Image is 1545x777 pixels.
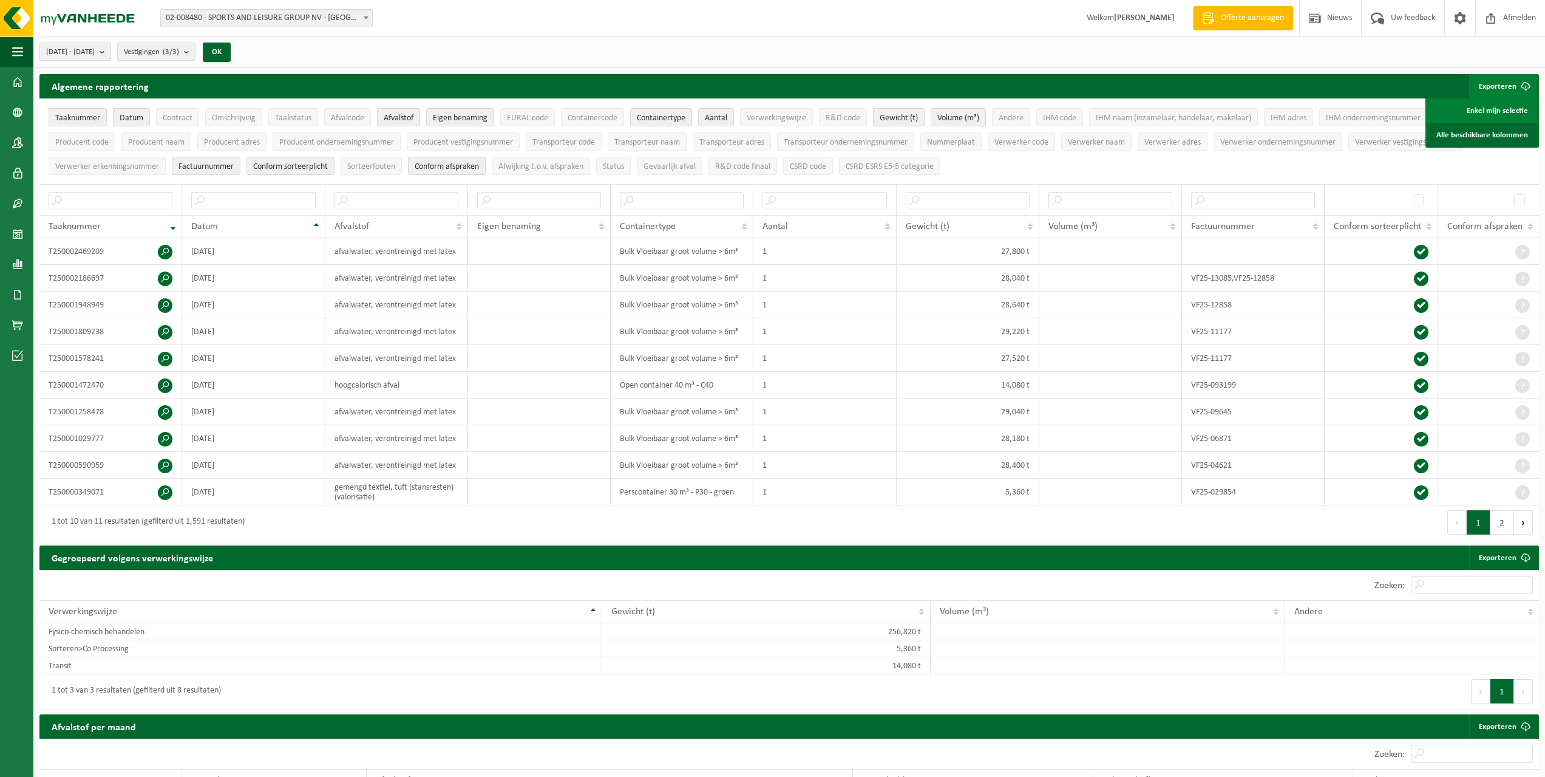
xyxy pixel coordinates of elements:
td: T250002469209 [39,238,182,265]
span: Verwerkingswijze [49,607,117,617]
td: afvalwater, verontreinigd met latex [325,452,468,479]
td: 28,400 t [897,452,1039,479]
td: Bulk Vloeibaar groot volume > 6m³ [611,318,753,345]
button: AfvalcodeAfvalcode: Activate to sort [324,108,371,126]
span: Sorteerfouten [347,162,395,171]
span: Producent code [55,138,109,147]
span: Andere [1294,607,1323,617]
td: VF25-06871 [1182,425,1325,452]
td: VF25-12858 [1182,292,1325,318]
td: 1 [753,425,896,452]
button: Gevaarlijk afval : Activate to sort [637,157,702,175]
span: Producent ondernemingsnummer [279,138,394,147]
span: Gewicht (t) [880,114,918,123]
count: (3/3) [163,48,179,56]
span: Volume (m³) [1048,222,1098,231]
td: 1 [753,479,896,505]
td: 1 [753,345,896,372]
td: afvalwater, verontreinigd met latex [325,265,468,292]
button: Previous [1471,679,1490,703]
button: TaaknummerTaaknummer: Activate to remove sorting [49,108,107,126]
button: IHM codeIHM code: Activate to sort [1036,108,1083,126]
td: 1 [753,318,896,345]
span: R&D code finaal [715,162,770,171]
button: TaakstatusTaakstatus: Activate to sort [268,108,318,126]
button: Verwerker adresVerwerker adres: Activate to sort [1138,132,1207,151]
button: Previous [1447,510,1467,535]
td: afvalwater, verontreinigd met latex [325,318,468,345]
span: Datum [120,114,143,123]
td: Sorteren>Co Processing [39,640,602,657]
button: 2 [1490,510,1514,535]
td: VF25-029854 [1182,479,1325,505]
span: Factuurnummer [178,162,234,171]
span: Contract [163,114,192,123]
button: CSRD ESRS E5-5 categorieCSRD ESRS E5-5 categorie: Activate to sort [839,157,940,175]
span: Afvalcode [331,114,364,123]
td: T250002186697 [39,265,182,292]
label: Zoeken: [1374,750,1405,759]
td: Fysico-chemisch behandelen [39,623,602,640]
td: 5,360 t [897,479,1039,505]
button: ContractContract: Activate to sort [156,108,199,126]
button: 1 [1467,510,1490,535]
button: NummerplaatNummerplaat: Activate to sort [920,132,982,151]
td: T250001472470 [39,372,182,399]
td: [DATE] [182,399,325,425]
td: [DATE] [182,425,325,452]
td: T250000590959 [39,452,182,479]
td: VF25-04621 [1182,452,1325,479]
td: afvalwater, verontreinigd met latex [325,399,468,425]
button: Producent naamProducent naam: Activate to sort [121,132,191,151]
span: EURAL code [507,114,548,123]
span: Verwerker code [994,138,1048,147]
td: 27,800 t [897,238,1039,265]
td: Bulk Vloeibaar groot volume > 6m³ [611,238,753,265]
button: Producent adresProducent adres: Activate to sort [197,132,267,151]
span: Omschrijving [212,114,256,123]
span: Aantal [762,222,788,231]
span: Status [603,162,624,171]
span: Verwerker erkenningsnummer [55,162,159,171]
td: 256,820 t [602,623,931,640]
button: 1 [1490,679,1514,703]
span: Taakstatus [275,114,311,123]
td: afvalwater, verontreinigd met latex [325,292,468,318]
button: Conform afspraken : Activate to sort [408,157,486,175]
td: VF25-093199 [1182,372,1325,399]
td: VF25-09645 [1182,399,1325,425]
div: 1 tot 10 van 11 resultaten (gefilterd uit 1,591 resultaten) [46,512,245,533]
td: Transit [39,657,602,674]
button: Verwerker codeVerwerker code: Activate to sort [988,132,1055,151]
button: OK [203,43,231,62]
button: Verwerker vestigingsnummerVerwerker vestigingsnummer: Activate to sort [1348,132,1462,151]
td: 14,080 t [897,372,1039,399]
button: R&D codeR&amp;D code: Activate to sort [819,108,867,126]
button: Eigen benamingEigen benaming: Activate to sort [426,108,494,126]
td: 28,040 t [897,265,1039,292]
span: Gewicht (t) [906,222,949,231]
span: Transporteur adres [699,138,764,147]
td: Bulk Vloeibaar groot volume > 6m³ [611,345,753,372]
td: T250001029777 [39,425,182,452]
span: IHM adres [1271,114,1306,123]
button: SorteerfoutenSorteerfouten: Activate to sort [341,157,402,175]
span: CSRD ESRS E5-5 categorie [846,162,934,171]
span: Nummerplaat [927,138,975,147]
a: Exporteren [1469,714,1538,739]
button: Verwerker ondernemingsnummerVerwerker ondernemingsnummer: Activate to sort [1214,132,1342,151]
button: IHM naam (inzamelaar, handelaar, makelaar)IHM naam (inzamelaar, handelaar, makelaar): Activate to... [1089,108,1258,126]
button: AndereAndere: Activate to sort [992,108,1030,126]
a: Alle beschikbare kolommen [1427,123,1537,147]
a: Enkel mijn selectie [1427,98,1537,123]
span: Factuurnummer [1191,222,1255,231]
td: 29,040 t [897,399,1039,425]
span: Eigen benaming [477,222,541,231]
button: Next [1514,510,1533,535]
button: StatusStatus: Activate to sort [596,157,631,175]
span: Verwerker adres [1144,138,1201,147]
span: Afvalstof [384,114,413,123]
span: 02-008480 - SPORTS AND LEISURE GROUP NV - SINT-NIKLAAS [160,9,373,27]
span: 02-008480 - SPORTS AND LEISURE GROUP NV - SINT-NIKLAAS [161,10,372,27]
button: FactuurnummerFactuurnummer: Activate to sort [172,157,240,175]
